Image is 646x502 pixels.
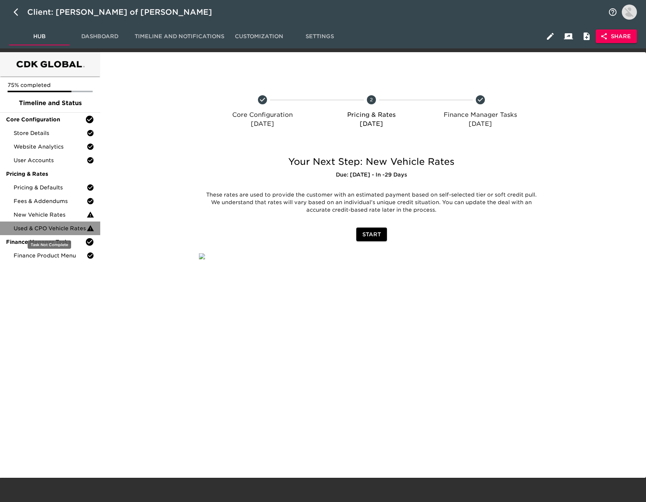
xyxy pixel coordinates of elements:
button: Client View [559,27,578,45]
span: Timeline and Status [6,99,94,108]
div: Client: [PERSON_NAME] of [PERSON_NAME] [27,6,223,18]
span: Share [602,32,631,41]
span: Customization [233,32,285,41]
span: Used & CPO Vehicle Rates [14,225,87,232]
span: Core Configuration [6,116,85,123]
span: Dashboard [74,32,126,41]
p: [DATE] [320,119,423,129]
span: New Vehicle Rates [14,211,87,218]
img: Profile [622,5,637,20]
p: [DATE] [429,119,532,129]
button: Edit Hub [541,27,559,45]
span: Fees & Addendums [14,197,87,205]
span: Start [362,230,381,239]
span: Finance Product Menu [14,252,87,259]
span: Timeline and Notifications [135,32,224,41]
p: Core Configuration [211,110,314,119]
img: qkibX1zbU72zw90W6Gan%2FTemplates%2FRjS7uaFIXtg43HUzxvoG%2F3e51d9d6-1114-4229-a5bf-f5ca567b6beb.jpg [199,253,205,259]
span: User Accounts [14,156,87,164]
text: 2 [370,97,373,102]
span: Hub [14,32,65,41]
span: Finance Manager Tasks [6,238,85,246]
span: Settings [294,32,345,41]
span: Website Analytics [14,143,87,150]
button: Internal Notes and Comments [578,27,596,45]
span: Store Details [14,129,87,137]
button: notifications [604,3,622,21]
p: [DATE] [211,119,314,129]
h6: Due: [DATE] - In -29 Days [199,171,544,179]
span: Pricing & Rates [6,170,94,178]
button: Start [356,228,387,242]
h5: Your Next Step: New Vehicle Rates [199,156,544,168]
p: Finance Manager Tasks [429,110,532,119]
p: 75% completed [8,81,93,89]
span: These rates are used to provide the customer with an estimated payment based on self-selected tie... [206,192,538,213]
p: Pricing & Rates [320,110,423,119]
button: Share [596,29,637,43]
span: Pricing & Defaults [14,184,87,191]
